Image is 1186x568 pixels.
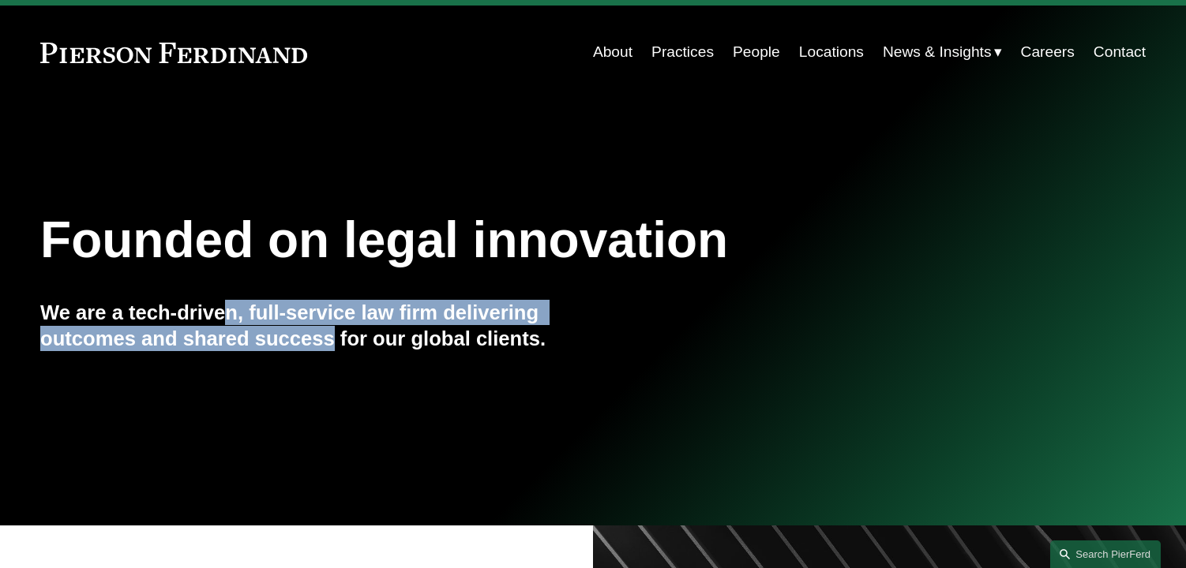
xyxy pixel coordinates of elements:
a: Careers [1021,37,1075,67]
a: People [733,37,780,67]
a: About [593,37,632,67]
a: Contact [1094,37,1146,67]
a: Practices [651,37,714,67]
a: Search this site [1050,540,1161,568]
a: Locations [799,37,864,67]
a: folder dropdown [883,37,1002,67]
span: News & Insights [883,39,992,66]
h4: We are a tech-driven, full-service law firm delivering outcomes and shared success for our global... [40,300,593,351]
h1: Founded on legal innovation [40,211,962,269]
